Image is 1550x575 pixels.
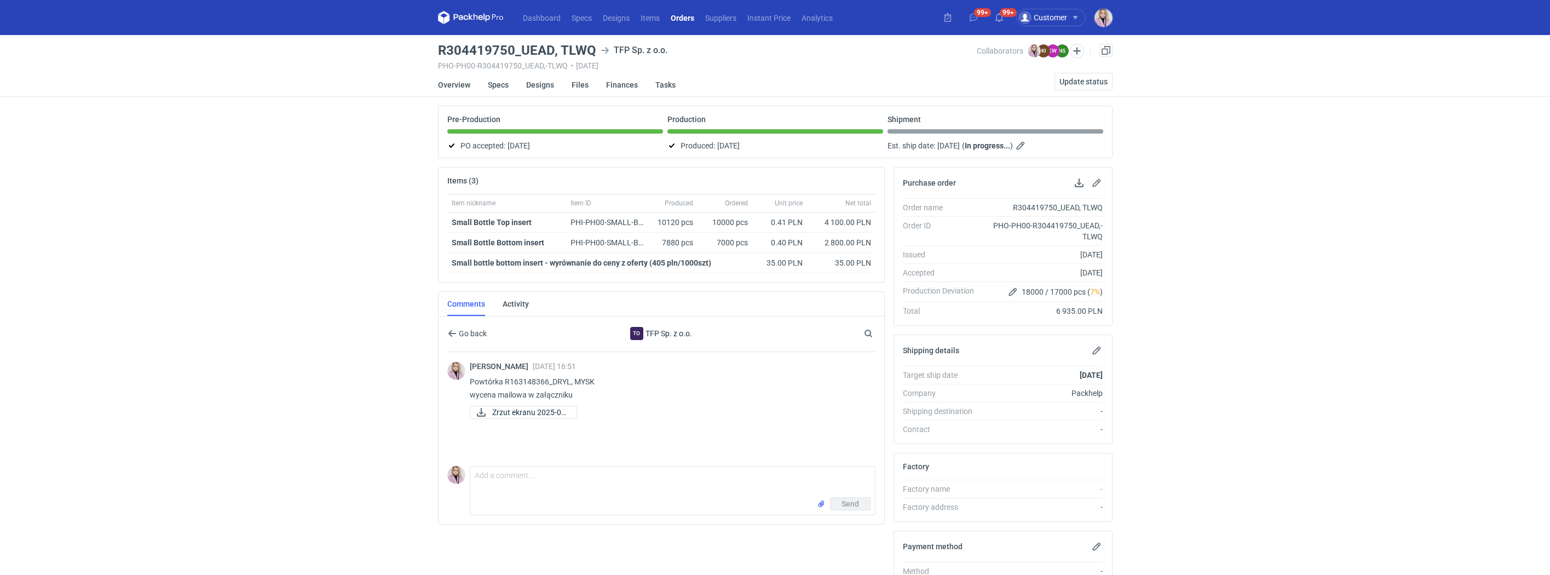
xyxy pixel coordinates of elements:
strong: Small Bottle Top insert [452,218,532,227]
div: TFP Sp. z o.o. [571,327,751,340]
img: Klaudia Wiśniewska [1094,9,1113,27]
a: Designs [526,73,554,97]
div: PHI-PH00-SMALL-BOTTLE-TOP-INSERT [571,217,644,228]
figcaption: NS [1056,44,1069,58]
button: Customer [1016,9,1094,26]
div: 0.41 PLN [757,217,803,228]
div: 7880 pcs [648,233,698,253]
h3: R304419750_UEAD, TLWQ [438,44,596,57]
div: 10120 pcs [648,212,698,233]
div: - [983,484,1103,495]
div: Shipping destination [903,406,983,417]
div: 6 935.00 PLN [983,306,1103,317]
em: ) [1010,141,1013,150]
span: Item nickname [452,199,495,208]
div: 7000 pcs [698,233,752,253]
div: Produced: [667,139,883,152]
button: Edit purchase order [1090,176,1103,189]
div: Packhelp [983,388,1103,399]
span: Zrzut ekranu 2025-08... [492,406,568,418]
p: Powtórka R163148366_DRYL, MYSK wycena mailowa w załączniku [470,375,867,401]
span: Ordered [725,199,748,208]
div: PHI-PH00-SMALL-BOTTLE-BOTTOM-INSERT [571,237,644,248]
span: [PERSON_NAME] [470,362,533,371]
a: Specs [488,73,509,97]
button: Edit payment method [1090,540,1103,553]
img: Klaudia Wiśniewska [447,362,465,380]
div: - [983,502,1103,513]
div: [DATE] [983,249,1103,260]
a: Items [635,11,665,24]
a: Tasks [655,73,676,97]
div: Issued [903,249,983,260]
span: Send [842,500,859,508]
a: Activity [503,292,529,316]
a: Orders [665,11,700,24]
div: 4 100.00 PLN [811,217,871,228]
span: 7% [1090,287,1100,296]
div: 35.00 PLN [757,257,803,268]
div: Order name [903,202,983,213]
strong: Small bottle bottom insert - wyrównanie do ceny z oferty (405 pln/1000szt) [452,258,711,267]
span: [DATE] [508,139,530,152]
button: Download PO [1073,176,1086,189]
span: 18000 / 17000 pcs ( ) [1022,286,1103,297]
a: Suppliers [700,11,742,24]
a: Instant Price [742,11,796,24]
a: Files [572,73,589,97]
strong: In progress... [965,141,1010,150]
a: Overview [438,73,470,97]
div: PHO-PH00-R304419750_UEAD,-TLWQ [983,220,1103,242]
h2: Factory [903,462,929,471]
h2: Payment method [903,542,963,551]
button: Edit shipping details [1090,344,1103,357]
span: Item ID [571,199,591,208]
img: Klaudia Wiśniewska [1028,44,1041,58]
a: Small Bottle Bottom insert [452,238,544,247]
h2: Items (3) [447,176,479,185]
div: Factory address [903,502,983,513]
a: Finances [606,73,638,97]
span: Update status [1059,78,1108,85]
div: R304419750_UEAD, TLWQ [983,202,1103,213]
button: Go back [447,327,487,340]
a: Designs [597,11,635,24]
button: 99+ [990,9,1008,26]
button: Send [830,497,871,510]
svg: Packhelp Pro [438,11,504,24]
strong: [DATE] [1080,371,1103,380]
span: Unit price [775,199,803,208]
button: Update status [1055,73,1113,90]
span: Net total [845,199,871,208]
div: 10000 pcs [698,212,752,233]
p: Shipment [888,115,921,124]
div: Klaudia Wiśniewska [447,466,465,484]
div: PO accepted: [447,139,663,152]
div: Est. ship date: [888,139,1103,152]
div: Contact [903,424,983,435]
figcaption: To [630,327,643,340]
span: [DATE] [937,139,960,152]
div: Production Deviation [903,285,983,298]
figcaption: KI [1037,44,1050,58]
p: Production [667,115,706,124]
a: Zrzut ekranu 2025-08... [470,406,577,419]
a: Comments [447,292,485,316]
button: Edit collaborators [1069,44,1084,58]
a: Dashboard [517,11,566,24]
button: Edit estimated shipping date [1015,139,1028,152]
div: [DATE] [983,267,1103,278]
div: - [983,424,1103,435]
span: • [571,61,573,70]
div: TFP Sp. z o.o. [601,44,667,57]
span: Go back [457,330,487,337]
a: Specs [566,11,597,24]
a: Analytics [796,11,838,24]
div: Zrzut ekranu 2025-08-18 o 16.51.38.png [470,406,577,419]
button: 99+ [965,9,982,26]
div: Target ship date [903,370,983,381]
figcaption: EW [1046,44,1059,58]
